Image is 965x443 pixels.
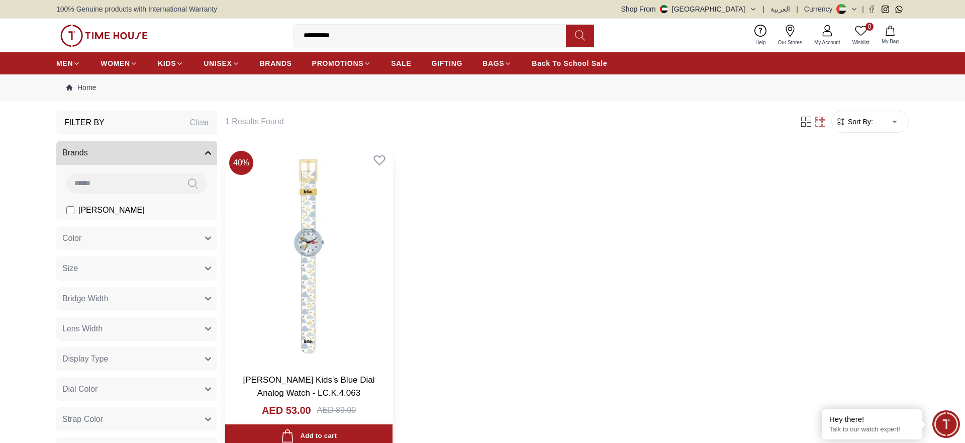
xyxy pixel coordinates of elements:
[62,147,88,159] span: Brands
[317,404,356,416] div: AED 89.00
[862,4,864,14] span: |
[836,117,873,127] button: Sort By:
[846,117,873,127] span: Sort By:
[62,413,103,425] span: Strap Color
[895,6,903,13] a: Whatsapp
[772,23,808,48] a: Our Stores
[262,403,311,417] h4: AED 53.00
[56,54,80,72] a: MEN
[204,58,232,68] span: UNISEX
[60,25,148,47] img: ...
[101,54,138,72] a: WOMEN
[829,414,915,424] div: Hey there!
[804,4,837,14] div: Currency
[225,147,393,366] img: Lee Cooper Kids's Blue Dial Analog Watch - LC.K.4.063
[774,39,806,46] span: Our Stores
[932,410,960,438] div: Chat Widget
[56,58,73,68] span: MEN
[751,39,770,46] span: Help
[829,425,915,434] p: Talk to our watch expert!
[621,4,757,14] button: Shop From[GEOGRAPHIC_DATA]
[848,39,874,46] span: Wishlist
[56,141,217,165] button: Brands
[78,204,145,216] span: [PERSON_NAME]
[62,262,78,275] span: Size
[796,4,798,14] span: |
[660,5,668,13] img: United Arab Emirates
[158,58,176,68] span: KIDS
[56,4,217,14] span: 100% Genuine products with International Warranty
[482,54,512,72] a: BAGS
[482,58,504,68] span: BAGS
[204,54,239,72] a: UNISEX
[225,116,787,128] h6: 1 Results Found
[312,58,364,68] span: PROMOTIONS
[56,377,217,401] button: Dial Color
[64,117,105,129] h3: Filter By
[846,23,876,48] a: 0Wishlist
[56,317,217,341] button: Lens Width
[229,151,253,175] span: 40 %
[260,58,292,68] span: BRANDS
[878,38,903,45] span: My Bag
[865,23,874,31] span: 0
[56,226,217,250] button: Color
[56,287,217,311] button: Bridge Width
[281,429,337,443] div: Add to cart
[56,74,909,101] nav: Breadcrumb
[158,54,183,72] a: KIDS
[56,407,217,431] button: Strap Color
[431,54,462,72] a: GIFTING
[391,58,411,68] span: SALE
[62,232,81,244] span: Color
[101,58,130,68] span: WOMEN
[56,256,217,281] button: Size
[770,4,790,14] button: العربية
[532,54,607,72] a: Back To School Sale
[810,39,844,46] span: My Account
[749,23,772,48] a: Help
[431,58,462,68] span: GIFTING
[190,117,209,129] div: Clear
[391,54,411,72] a: SALE
[243,375,374,398] a: [PERSON_NAME] Kids's Blue Dial Analog Watch - LC.K.4.063
[763,4,765,14] span: |
[62,353,108,365] span: Display Type
[56,347,217,371] button: Display Type
[312,54,371,72] a: PROMOTIONS
[66,82,96,93] a: Home
[66,206,74,214] input: [PERSON_NAME]
[62,323,103,335] span: Lens Width
[62,383,98,395] span: Dial Color
[876,24,905,47] button: My Bag
[62,293,109,305] span: Bridge Width
[868,6,876,13] a: Facebook
[532,58,607,68] span: Back To School Sale
[260,54,292,72] a: BRANDS
[882,6,889,13] a: Instagram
